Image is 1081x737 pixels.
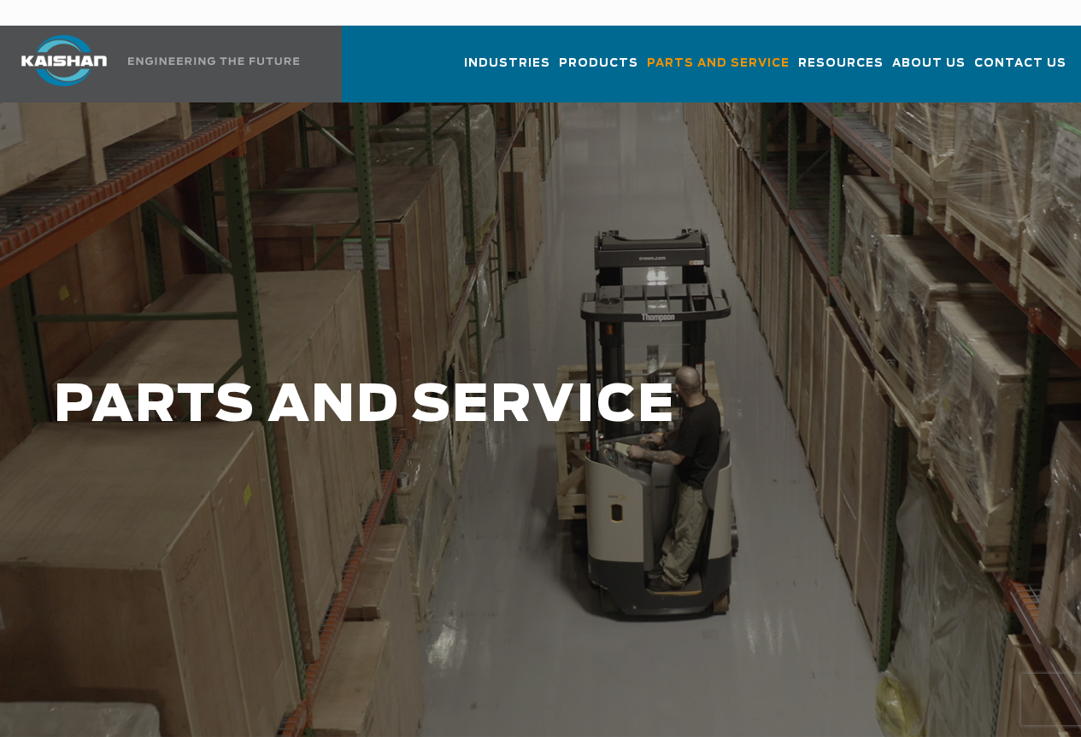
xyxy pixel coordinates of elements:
span: Products [559,54,638,73]
span: Parts and Service [647,54,790,73]
h1: PARTS AND SERVICE [54,377,862,435]
a: Resources [798,41,884,99]
a: Industries [464,41,550,99]
a: About Us [892,41,966,99]
span: Industries [464,54,550,73]
span: Contact Us [974,54,1066,73]
img: Engineering the future [128,57,299,65]
span: About Us [892,54,966,73]
a: Parts and Service [647,41,790,99]
a: Contact Us [974,41,1066,99]
a: Products [559,41,638,99]
span: Resources [798,54,884,73]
